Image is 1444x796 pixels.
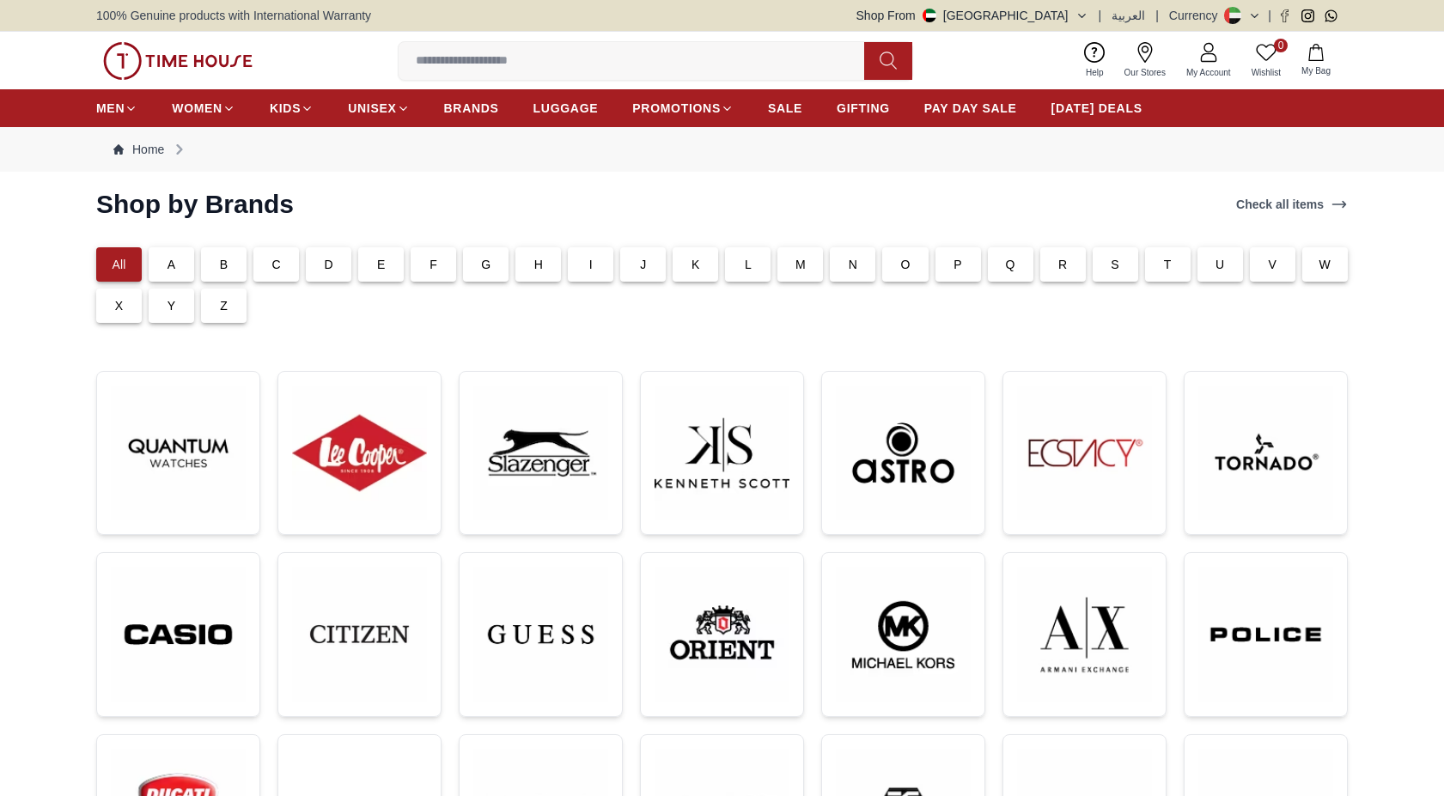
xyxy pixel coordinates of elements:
[1164,256,1172,273] p: T
[348,100,396,117] span: UNISEX
[113,141,164,158] a: Home
[1291,40,1341,81] button: My Bag
[1079,66,1111,79] span: Help
[632,100,721,117] span: PROMOTIONS
[111,567,246,702] img: ...
[111,386,246,520] img: ...
[96,7,371,24] span: 100% Genuine products with International Warranty
[1099,7,1102,24] span: |
[473,567,608,702] img: ...
[1245,66,1288,79] span: Wishlist
[1006,256,1015,273] p: Q
[1241,39,1291,82] a: 0Wishlist
[96,100,125,117] span: MEN
[1017,386,1152,520] img: ...
[1051,100,1142,117] span: [DATE] DEALS
[1169,7,1225,24] div: Currency
[1114,39,1176,82] a: Our Stores
[589,256,593,273] p: I
[1051,93,1142,124] a: [DATE] DEALS
[168,256,176,273] p: A
[837,100,890,117] span: GIFTING
[377,256,386,273] p: E
[745,256,752,273] p: L
[1216,256,1224,273] p: U
[271,256,280,273] p: C
[220,256,228,273] p: B
[96,93,137,124] a: MEN
[115,297,124,314] p: X
[954,256,962,273] p: P
[1268,256,1276,273] p: V
[473,386,608,520] img: ...
[1198,567,1333,702] img: ...
[1112,7,1145,24] button: العربية
[1179,66,1238,79] span: My Account
[533,100,599,117] span: LUGGAGE
[692,256,700,273] p: K
[103,42,253,80] img: ...
[444,93,499,124] a: BRANDS
[1319,256,1331,273] p: W
[1295,64,1337,77] span: My Bag
[1118,66,1173,79] span: Our Stores
[292,386,427,520] img: ...
[292,567,427,702] img: ...
[640,256,646,273] p: J
[96,189,294,220] h2: Shop by Brands
[348,93,409,124] a: UNISEX
[1301,9,1314,22] a: Instagram
[444,100,499,117] span: BRANDS
[325,256,333,273] p: D
[113,256,126,273] p: All
[533,93,599,124] a: LUGGAGE
[1198,386,1333,520] img: ...
[430,256,437,273] p: F
[1274,39,1288,52] span: 0
[768,100,802,117] span: SALE
[168,297,176,314] p: Y
[96,127,1348,172] nav: Breadcrumb
[270,93,314,124] a: KIDS
[837,93,890,124] a: GIFTING
[1111,256,1119,273] p: S
[1075,39,1114,82] a: Help
[655,386,789,520] img: ...
[534,256,543,273] p: H
[923,9,936,22] img: United Arab Emirates
[1325,9,1337,22] a: Whatsapp
[220,297,228,314] p: Z
[270,100,301,117] span: KIDS
[795,256,806,273] p: M
[1268,7,1271,24] span: |
[924,93,1017,124] a: PAY DAY SALE
[768,93,802,124] a: SALE
[172,100,222,117] span: WOMEN
[655,567,789,702] img: ...
[632,93,734,124] a: PROMOTIONS
[1058,256,1067,273] p: R
[924,100,1017,117] span: PAY DAY SALE
[836,386,971,520] img: ...
[849,256,857,273] p: N
[1155,7,1159,24] span: |
[1278,9,1291,22] a: Facebook
[1017,567,1152,702] img: ...
[481,256,490,273] p: G
[1233,192,1351,216] a: Check all items
[856,7,1088,24] button: Shop From[GEOGRAPHIC_DATA]
[900,256,910,273] p: O
[172,93,235,124] a: WOMEN
[836,567,971,702] img: ...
